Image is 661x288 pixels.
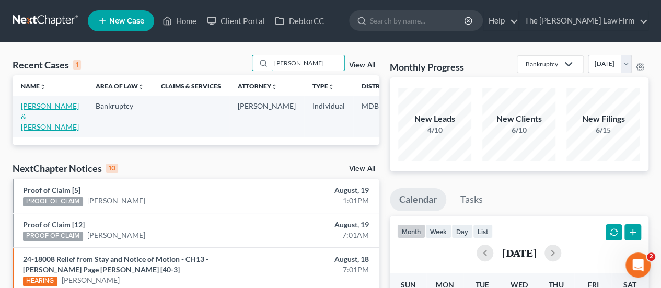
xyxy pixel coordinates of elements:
[349,165,375,172] a: View All
[451,224,473,238] button: day
[13,162,118,175] div: NextChapter Notices
[271,84,277,90] i: unfold_more
[202,11,270,30] a: Client Portal
[353,96,404,136] td: MDB
[519,11,648,30] a: The [PERSON_NAME] Law Firm
[87,195,145,206] a: [PERSON_NAME]
[398,125,471,135] div: 4/10
[153,75,229,96] th: Claims & Services
[451,188,492,211] a: Tasks
[349,62,375,69] a: View All
[238,82,277,90] a: Attorneyunfold_more
[73,60,81,70] div: 1
[390,61,464,73] h3: Monthly Progress
[370,11,466,30] input: Search by name...
[425,224,451,238] button: week
[566,113,640,125] div: New Filings
[526,60,558,68] div: Bankruptcy
[260,230,368,240] div: 7:01AM
[483,11,518,30] a: Help
[398,113,471,125] div: New Leads
[23,255,208,274] a: 24-18008 Relief from Stay and Notice of Motion - CH13 - [PERSON_NAME] Page [PERSON_NAME] [40-3]
[260,195,368,206] div: 1:01PM
[482,113,555,125] div: New Clients
[397,224,425,238] button: month
[87,230,145,240] a: [PERSON_NAME]
[23,220,85,229] a: Proof of Claim [12]
[157,11,202,30] a: Home
[328,84,334,90] i: unfold_more
[260,185,368,195] div: August, 19
[138,84,144,90] i: unfold_more
[23,277,57,286] div: HEARING
[23,197,83,206] div: PROOF OF CLAIM
[87,96,153,136] td: Bankruptcy
[23,186,80,194] a: Proof of Claim [5]
[270,11,329,30] a: DebtorCC
[271,55,344,71] input: Search by name...
[362,82,396,90] a: Districtunfold_more
[482,125,555,135] div: 6/10
[566,125,640,135] div: 6/15
[23,232,83,241] div: PROOF OF CLAIM
[109,17,144,25] span: New Case
[260,254,368,264] div: August, 18
[229,96,304,136] td: [PERSON_NAME]
[625,252,651,278] iframe: Intercom live chat
[40,84,46,90] i: unfold_more
[390,188,446,211] a: Calendar
[502,247,536,258] h2: [DATE]
[21,101,79,131] a: [PERSON_NAME] & [PERSON_NAME]
[312,82,334,90] a: Typeunfold_more
[13,59,81,71] div: Recent Cases
[304,96,353,136] td: Individual
[21,82,46,90] a: Nameunfold_more
[106,164,118,173] div: 10
[62,275,120,285] a: [PERSON_NAME]
[473,224,493,238] button: list
[96,82,144,90] a: Area of Lawunfold_more
[260,220,368,230] div: August, 19
[647,252,655,261] span: 2
[260,264,368,275] div: 7:01PM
